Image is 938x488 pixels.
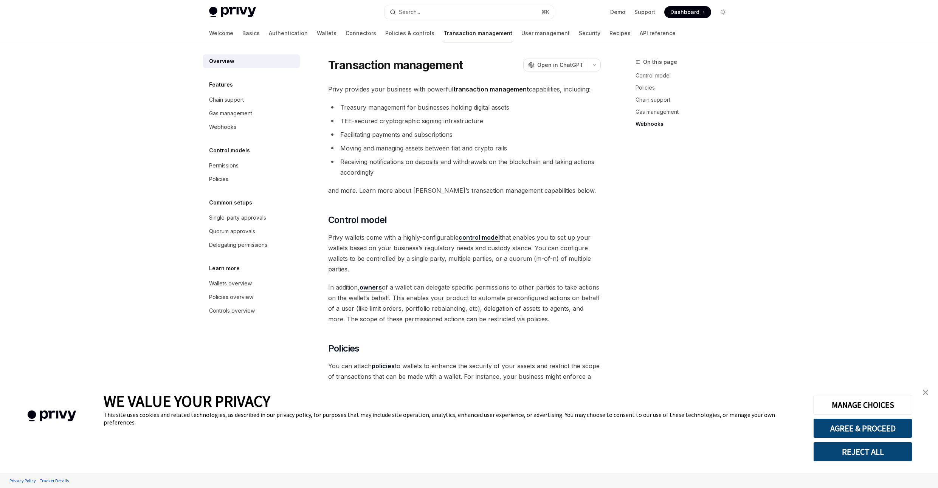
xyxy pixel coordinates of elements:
div: Wallets overview [209,279,252,288]
a: API reference [640,24,676,42]
div: Policies overview [209,293,253,302]
a: Permissions [203,159,300,172]
a: Basics [242,24,260,42]
div: Webhooks [209,122,236,132]
h1: Transaction management [328,58,463,72]
h5: Features [209,80,233,89]
h5: Learn more [209,264,240,273]
span: Policies [328,342,360,355]
li: Moving and managing assets between fiat and crypto rails [328,143,601,153]
a: Support [634,8,655,16]
span: On this page [643,57,677,67]
h5: Control models [209,146,250,155]
a: Single-party approvals [203,211,300,225]
a: Policies [203,172,300,186]
a: policies [372,362,395,370]
div: Quorum approvals [209,227,255,236]
button: REJECT ALL [813,442,912,462]
a: Webhooks [636,118,735,130]
button: Search...⌘K [385,5,554,19]
a: Quorum approvals [203,225,300,238]
div: Gas management [209,109,252,118]
div: Controls overview [209,306,255,315]
span: Privy provides your business with powerful capabilities, including: [328,84,601,95]
a: Welcome [209,24,233,42]
li: Treasury management for businesses holding digital assets [328,102,601,113]
div: Overview [209,57,234,66]
div: Delegating permissions [209,240,267,249]
span: Dashboard [670,8,699,16]
li: TEE-secured cryptographic signing infrastructure [328,116,601,126]
div: Single-party approvals [209,213,266,222]
a: Dashboard [664,6,711,18]
button: Open in ChatGPT [523,59,588,71]
div: Chain support [209,95,244,104]
a: Controls overview [203,304,300,318]
span: ⌘ K [541,9,549,15]
a: Control model [636,70,735,82]
span: Privy wallets come with a highly-configurable that enables you to set up your wallets based on yo... [328,232,601,274]
img: company logo [11,400,92,432]
a: Tracker Details [38,474,71,487]
li: Receiving notifications on deposits and withdrawals on the blockchain and taking actions accordingly [328,156,601,178]
div: Policies [209,175,228,184]
button: AGREE & PROCEED [813,418,912,438]
a: Wallets overview [203,277,300,290]
span: In addition, of a wallet can delegate specific permissions to other parties to take actions on th... [328,282,601,324]
span: and more. Learn more about [PERSON_NAME]’s transaction management capabilities below. [328,185,601,196]
img: close banner [923,390,928,395]
a: Chain support [636,94,735,106]
div: Permissions [209,161,239,170]
a: Gas management [636,106,735,118]
a: control model [459,234,500,242]
a: Demo [610,8,625,16]
a: Wallets [317,24,336,42]
a: Policies [636,82,735,94]
div: This site uses cookies and related technologies, as described in our privacy policy, for purposes... [104,411,802,426]
strong: transaction management [453,85,529,93]
a: Gas management [203,107,300,120]
div: Search... [399,8,420,17]
li: Facilitating payments and subscriptions [328,129,601,140]
span: Open in ChatGPT [537,61,583,69]
a: User management [521,24,570,42]
a: Security [579,24,600,42]
img: light logo [209,7,256,17]
a: owners [360,284,382,291]
span: You can attach to wallets to enhance the security of your assets and restrict the scope of transa... [328,361,601,403]
a: Chain support [203,93,300,107]
a: Delegating permissions [203,238,300,252]
a: Overview [203,54,300,68]
a: close banner [918,385,933,400]
span: WE VALUE YOUR PRIVACY [104,391,270,411]
button: Toggle dark mode [717,6,729,18]
strong: control model [459,234,500,241]
span: Control model [328,214,387,226]
h5: Common setups [209,198,252,207]
button: MANAGE CHOICES [813,395,912,415]
a: Policies overview [203,290,300,304]
a: Webhooks [203,120,300,134]
a: Connectors [346,24,376,42]
a: Transaction management [443,24,512,42]
a: Policies & controls [385,24,434,42]
a: Privacy Policy [8,474,38,487]
a: Recipes [609,24,631,42]
a: Authentication [269,24,308,42]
